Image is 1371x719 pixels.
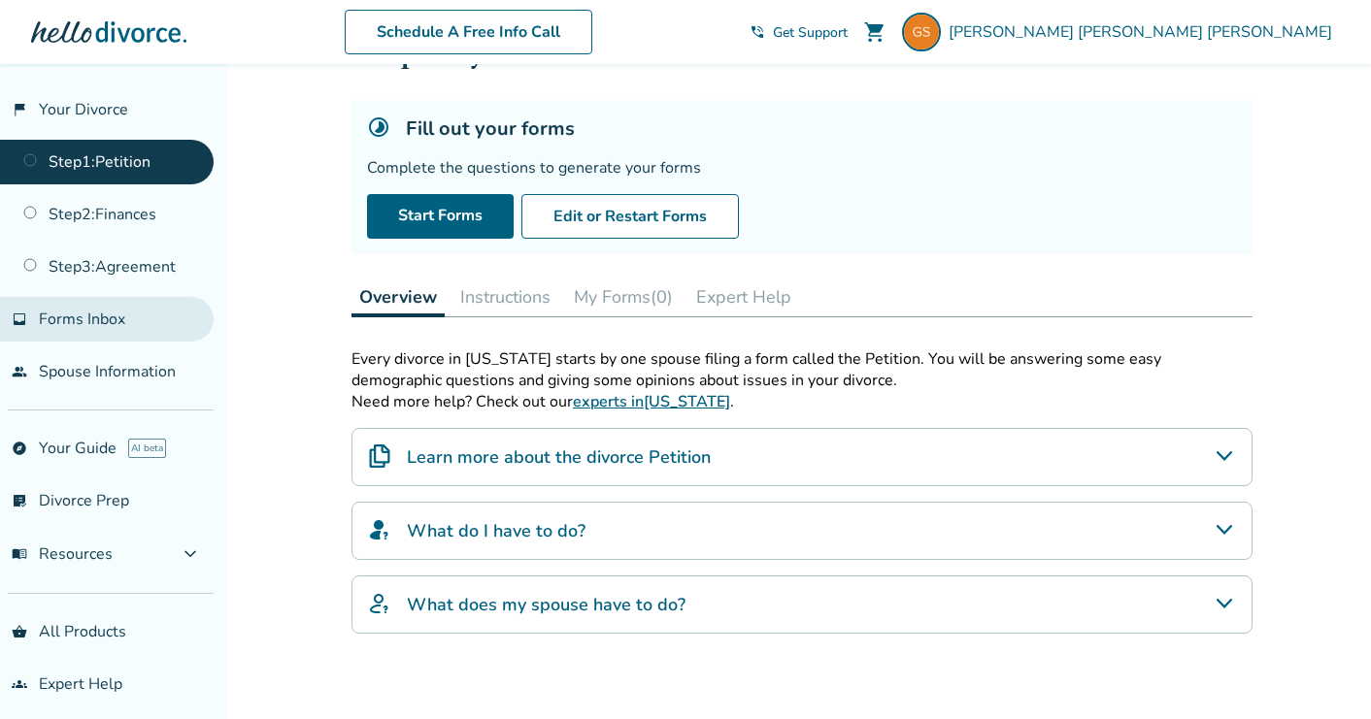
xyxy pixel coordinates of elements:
[367,194,514,239] a: Start Forms
[351,502,1253,560] div: What do I have to do?
[368,444,391,468] img: Learn more about the divorce Petition
[12,311,27,327] span: inbox
[351,348,1253,391] p: Every divorce in [US_STATE] starts by one spouse filing a form called the Petition. You will be a...
[351,391,1253,412] p: Need more help? Check out our .
[949,21,1340,43] span: [PERSON_NAME] [PERSON_NAME] [PERSON_NAME]
[406,115,575,142] h5: Fill out your forms
[39,309,125,330] span: Forms Inbox
[750,23,848,42] a: phone_in_talkGet Support
[12,102,27,117] span: flag_2
[351,278,445,317] button: Overview
[351,575,1253,634] div: What does my spouse have to do?
[902,13,941,51] img: gbortolu@calpoly.edu
[179,542,202,566] span: expand_more
[407,444,711,470] h4: Learn more about the divorce Petition
[452,278,558,316] button: Instructions
[750,24,765,40] span: phone_in_talk
[407,592,685,617] h4: What does my spouse have to do?
[566,278,681,316] button: My Forms(0)
[351,428,1253,486] div: Learn more about the divorce Petition
[773,23,848,42] span: Get Support
[521,194,739,239] button: Edit or Restart Forms
[12,546,27,562] span: menu_book
[367,157,1237,179] div: Complete the questions to generate your forms
[688,278,799,316] button: Expert Help
[128,439,166,458] span: AI beta
[12,543,113,565] span: Resources
[12,441,27,456] span: explore
[12,624,27,639] span: shopping_basket
[407,518,585,543] h4: What do I have to do?
[12,676,27,692] span: groups
[863,20,886,44] span: shopping_cart
[12,493,27,508] span: list_alt_check
[1274,626,1371,719] iframe: Chat Widget
[368,518,391,541] img: What do I have to do?
[368,592,391,615] img: What does my spouse have to do?
[345,10,592,54] a: Schedule A Free Info Call
[573,391,730,412] a: experts in[US_STATE]
[12,364,27,379] span: people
